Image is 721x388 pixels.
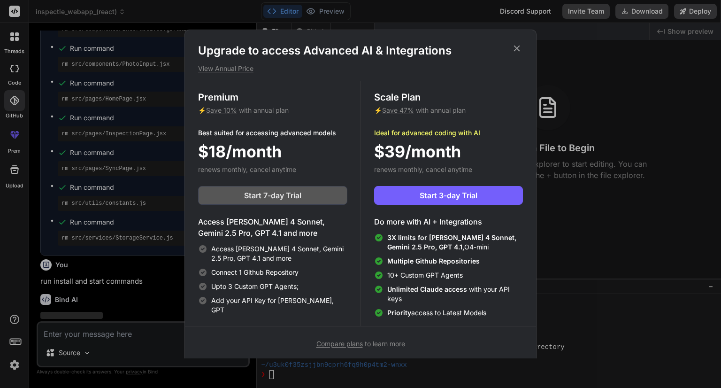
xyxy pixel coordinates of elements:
[211,296,347,315] span: Add your API Key for [PERSON_NAME], GPT
[198,43,523,58] h1: Upgrade to access Advanced AI & Integrations
[198,91,347,104] h3: Premium
[374,128,523,138] p: Ideal for advanced coding with AI
[387,271,463,280] span: 10+ Custom GPT Agents
[387,233,523,252] span: O4-mini
[198,128,347,138] p: Best suited for accessing advanced models
[374,140,461,163] span: $39/month
[198,186,347,205] button: Start 7-day Trial
[374,91,523,104] h3: Scale Plan
[420,190,477,201] span: Start 3-day Trial
[382,106,414,114] span: Save 47%
[211,268,299,277] span: Connect 1 Github Repository
[387,309,411,317] span: Priority
[316,340,405,348] span: to learn more
[374,186,523,205] button: Start 3-day Trial
[374,216,523,227] h4: Do more with AI + Integrations
[387,257,480,265] span: Multiple Github Repositories
[387,308,486,318] span: access to Latest Models
[387,285,469,293] span: Unlimited Claude access
[244,190,301,201] span: Start 7-day Trial
[374,106,523,115] p: ⚡ with annual plan
[198,106,347,115] p: ⚡ with annual plan
[316,340,363,348] span: Compare plans
[387,233,516,251] span: 3X limits for [PERSON_NAME] 4 Sonnet, Gemini 2.5 Pro, GPT 4.1,
[374,165,472,173] span: renews monthly, cancel anytime
[198,140,282,163] span: $18/month
[211,244,347,263] span: Access [PERSON_NAME] 4 Sonnet, Gemini 2.5 Pro, GPT 4.1 and more
[198,64,523,73] p: View Annual Price
[198,165,296,173] span: renews monthly, cancel anytime
[206,106,237,114] span: Save 10%
[198,216,347,239] h4: Access [PERSON_NAME] 4 Sonnet, Gemini 2.5 Pro, GPT 4.1 and more
[387,285,523,303] span: with your API keys
[211,282,299,291] span: Upto 3 Custom GPT Agents;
